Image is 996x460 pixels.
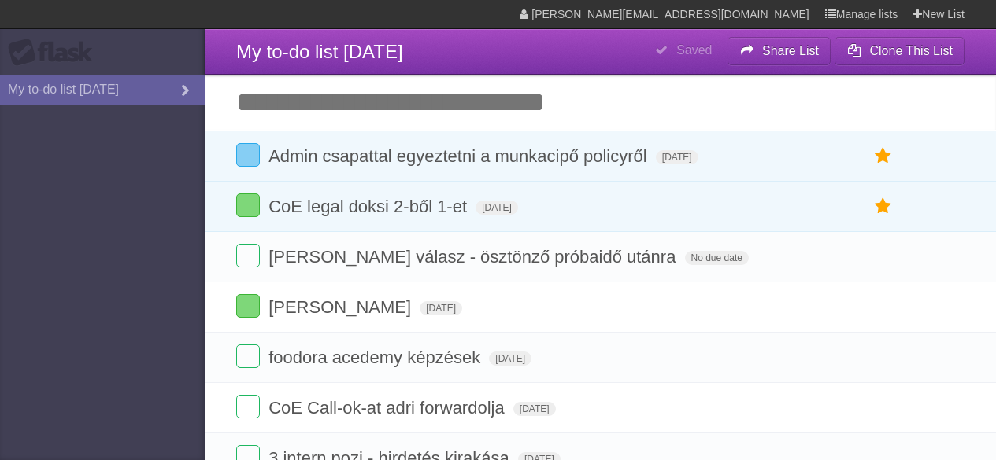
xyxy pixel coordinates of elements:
span: No due date [685,251,749,265]
span: My to-do list [DATE] [236,41,403,62]
span: [DATE] [656,150,698,164]
span: CoE Call-ok-at adri forwardolja [268,398,509,418]
label: Done [236,294,260,318]
span: [DATE] [489,351,531,366]
label: Star task [868,143,898,169]
button: Share List [728,37,831,65]
label: Done [236,193,260,217]
button: Clone This List [835,37,965,65]
b: Share List [762,44,819,57]
span: CoE legal doksi 2-ből 1-et [268,197,471,216]
span: [PERSON_NAME] [268,297,415,317]
label: Done [236,244,260,267]
div: Flask [8,39,102,67]
label: Star task [868,193,898,219]
b: Saved [676,43,712,57]
span: [DATE] [420,301,462,315]
b: Clone This List [869,44,953,57]
span: foodora acedemy képzések [268,348,484,367]
span: Admin csapattal egyeztetni a munkacipő policyről [268,146,651,166]
label: Done [236,143,260,167]
span: [DATE] [476,201,518,215]
span: [DATE] [513,402,556,416]
label: Done [236,344,260,368]
label: Done [236,395,260,418]
span: [PERSON_NAME] válasz - ösztönző próbaidő utánra [268,247,679,267]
